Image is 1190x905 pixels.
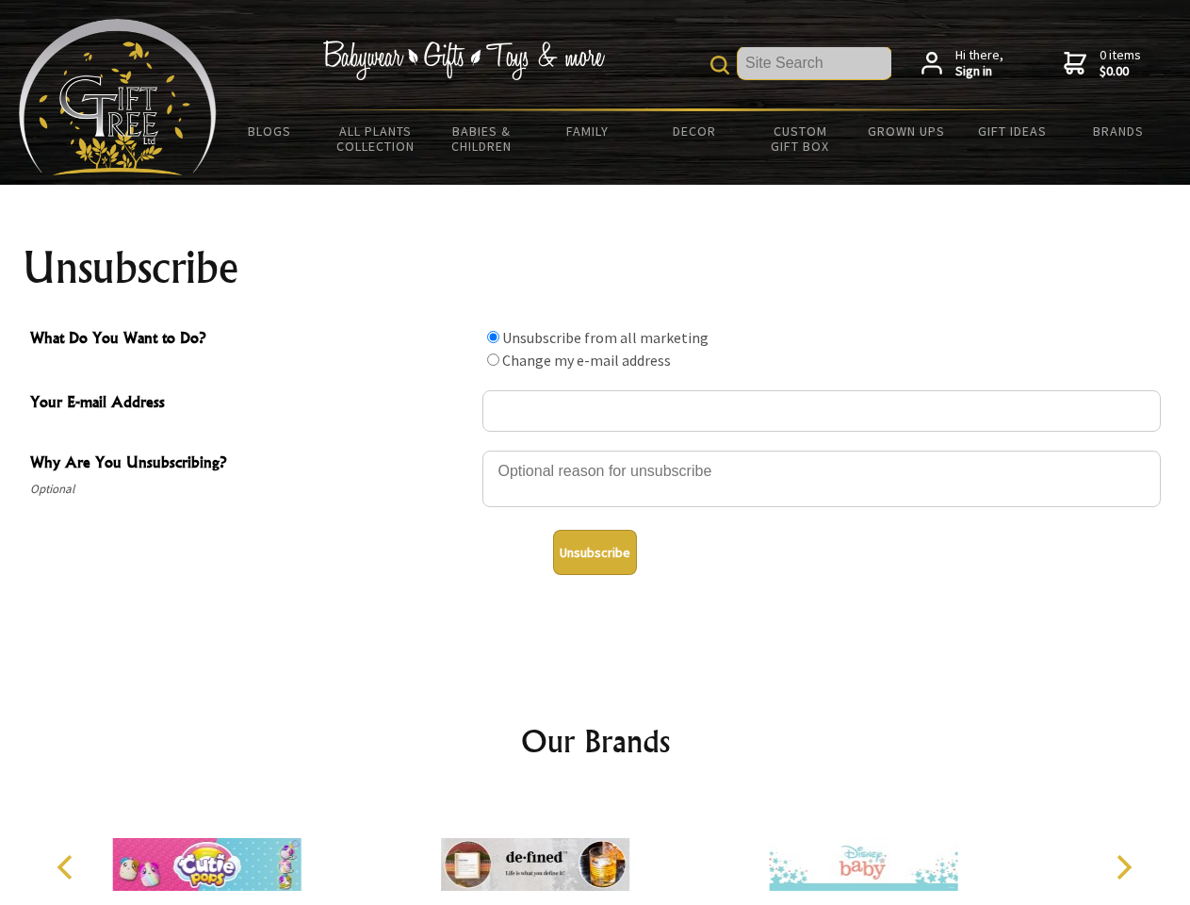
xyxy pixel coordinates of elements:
a: Custom Gift Box [747,111,854,166]
a: Babies & Children [429,111,535,166]
span: 0 items [1100,46,1141,80]
a: BLOGS [217,111,323,151]
strong: $0.00 [1100,63,1141,80]
label: Change my e-mail address [502,351,671,370]
h1: Unsubscribe [23,245,1168,290]
a: Family [535,111,642,151]
img: product search [710,56,729,74]
span: Your E-mail Address [30,390,473,418]
textarea: Why Are You Unsubscribing? [482,451,1161,507]
input: Your E-mail Address [482,390,1161,432]
a: Brands [1066,111,1172,151]
a: Grown Ups [853,111,959,151]
span: Optional [30,478,473,501]
a: All Plants Collection [323,111,430,166]
input: What Do You Want to Do? [487,331,499,343]
a: Decor [641,111,747,151]
img: Babywear - Gifts - Toys & more [322,41,605,80]
h2: Our Brands [38,718,1153,764]
img: Babyware - Gifts - Toys and more... [19,19,217,175]
a: 0 items$0.00 [1064,47,1141,80]
a: Hi there,Sign in [921,47,1003,80]
button: Unsubscribe [553,530,637,575]
span: Hi there, [955,47,1003,80]
span: What Do You Want to Do? [30,326,473,354]
span: Why Are You Unsubscribing? [30,451,473,478]
input: What Do You Want to Do? [487,354,499,366]
label: Unsubscribe from all marketing [502,328,709,347]
input: Site Search [738,47,891,79]
button: Next [1102,847,1144,888]
a: Gift Ideas [959,111,1066,151]
strong: Sign in [955,63,1003,80]
button: Previous [47,847,89,888]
